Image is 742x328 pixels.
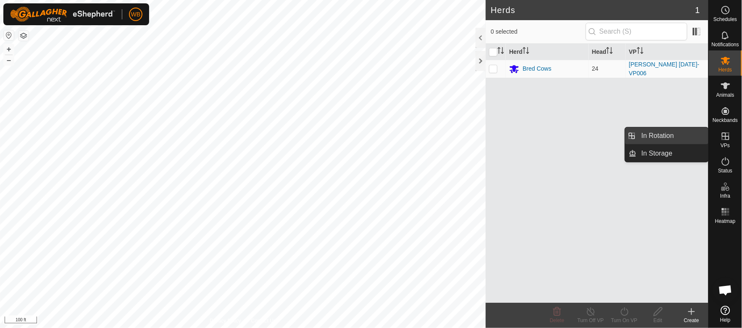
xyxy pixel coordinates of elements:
[720,317,731,323] span: Help
[713,17,737,22] span: Schedules
[491,5,695,15] h2: Herds
[251,317,276,325] a: Contact Us
[675,317,708,324] div: Create
[713,278,738,303] div: Open chat
[589,44,626,60] th: Head
[709,302,742,326] a: Help
[606,48,613,55] p-sorticon: Activate to sort
[716,93,734,98] span: Animals
[713,118,738,123] span: Neckbands
[592,65,599,72] span: 24
[718,67,732,72] span: Herds
[4,44,14,54] button: +
[586,23,687,40] input: Search (S)
[720,193,730,198] span: Infra
[550,317,565,323] span: Delete
[712,42,739,47] span: Notifications
[523,64,551,73] div: Bred Cows
[629,61,700,77] a: [PERSON_NAME] [DATE]-VP006
[637,127,708,144] a: In Rotation
[608,317,641,324] div: Turn On VP
[491,27,585,36] span: 0 selected
[642,148,673,159] span: In Storage
[18,31,29,41] button: Map Layers
[625,145,708,162] li: In Storage
[210,317,241,325] a: Privacy Policy
[506,44,589,60] th: Herd
[715,219,736,224] span: Heatmap
[4,30,14,40] button: Reset Map
[523,48,529,55] p-sorticon: Activate to sort
[637,48,644,55] p-sorticon: Activate to sort
[625,127,708,144] li: In Rotation
[497,48,504,55] p-sorticon: Activate to sort
[641,317,675,324] div: Edit
[637,145,708,162] a: In Storage
[718,168,732,173] span: Status
[10,7,115,22] img: Gallagher Logo
[131,10,141,19] span: WB
[626,44,708,60] th: VP
[574,317,608,324] div: Turn Off VP
[4,55,14,65] button: –
[721,143,730,148] span: VPs
[695,4,700,16] span: 1
[642,131,674,141] span: In Rotation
